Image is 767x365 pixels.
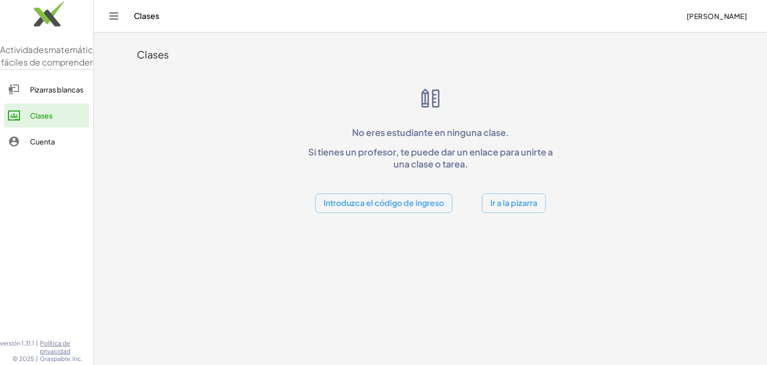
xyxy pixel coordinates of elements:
[40,339,70,355] font: Política de privacidad
[678,7,755,25] button: [PERSON_NAME]
[30,85,83,94] font: Pizarras blancas
[36,355,38,362] font: |
[490,197,537,208] font: Ir a la pizarra
[482,193,546,213] button: Ir a la pizarra
[137,48,169,60] font: Clases
[308,146,553,169] font: Si tienes un profesor, te puede dar un enlace para unirte a una clase o tarea.
[687,11,747,20] font: [PERSON_NAME]
[106,8,122,24] button: Cambiar navegación
[4,77,89,101] a: Pizarras blancas
[324,197,444,208] font: Introduzca el código de ingreso
[30,111,52,120] font: Clases
[315,193,452,213] button: Introduzca el código de ingreso
[12,355,34,362] font: © 2025
[4,103,89,127] a: Clases
[40,339,93,355] a: Política de privacidad
[36,339,38,347] font: |
[1,44,103,68] font: matemáticas fáciles de comprender
[30,137,55,146] font: Cuenta
[40,355,82,362] font: Graspable, Inc.
[4,129,89,153] a: Cuenta
[352,126,509,138] font: No eres estudiante en ninguna clase.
